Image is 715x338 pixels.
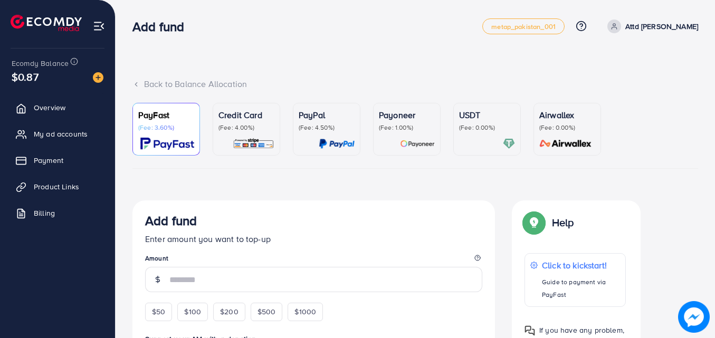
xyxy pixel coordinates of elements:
[93,20,105,32] img: menu
[218,123,274,132] p: (Fee: 4.00%)
[482,18,565,34] a: metap_pakistan_001
[299,109,355,121] p: PayPal
[34,129,88,139] span: My ad accounts
[503,138,515,150] img: card
[459,123,515,132] p: (Fee: 0.00%)
[400,138,435,150] img: card
[678,301,710,333] img: image
[603,20,698,33] a: Attd [PERSON_NAME]
[525,325,535,336] img: Popup guide
[233,138,274,150] img: card
[34,102,65,113] span: Overview
[138,123,194,132] p: (Fee: 3.60%)
[319,138,355,150] img: card
[34,181,79,192] span: Product Links
[536,138,595,150] img: card
[11,15,82,31] img: logo
[140,138,194,150] img: card
[491,23,556,30] span: metap_pakistan_001
[542,259,620,272] p: Click to kickstart!
[8,123,107,144] a: My ad accounts
[8,202,107,224] a: Billing
[93,72,103,83] img: image
[184,306,201,317] span: $100
[258,306,276,317] span: $500
[299,123,355,132] p: (Fee: 4.50%)
[218,109,274,121] p: Credit Card
[12,58,69,69] span: Ecomdy Balance
[8,97,107,118] a: Overview
[145,233,482,245] p: Enter amount you want to top-up
[145,213,197,228] h3: Add fund
[132,78,698,90] div: Back to Balance Allocation
[220,306,239,317] span: $200
[539,109,595,121] p: Airwallex
[539,123,595,132] p: (Fee: 0.00%)
[379,109,435,121] p: Payoneer
[542,276,620,301] p: Guide to payment via PayFast
[625,20,698,33] p: Attd [PERSON_NAME]
[152,306,165,317] span: $50
[552,216,574,229] p: Help
[8,176,107,197] a: Product Links
[525,213,544,232] img: Popup guide
[379,123,435,132] p: (Fee: 1.00%)
[294,306,316,317] span: $1000
[12,69,39,84] span: $0.87
[132,19,193,34] h3: Add fund
[145,254,482,267] legend: Amount
[34,155,63,166] span: Payment
[34,208,55,218] span: Billing
[138,109,194,121] p: PayFast
[459,109,515,121] p: USDT
[8,150,107,171] a: Payment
